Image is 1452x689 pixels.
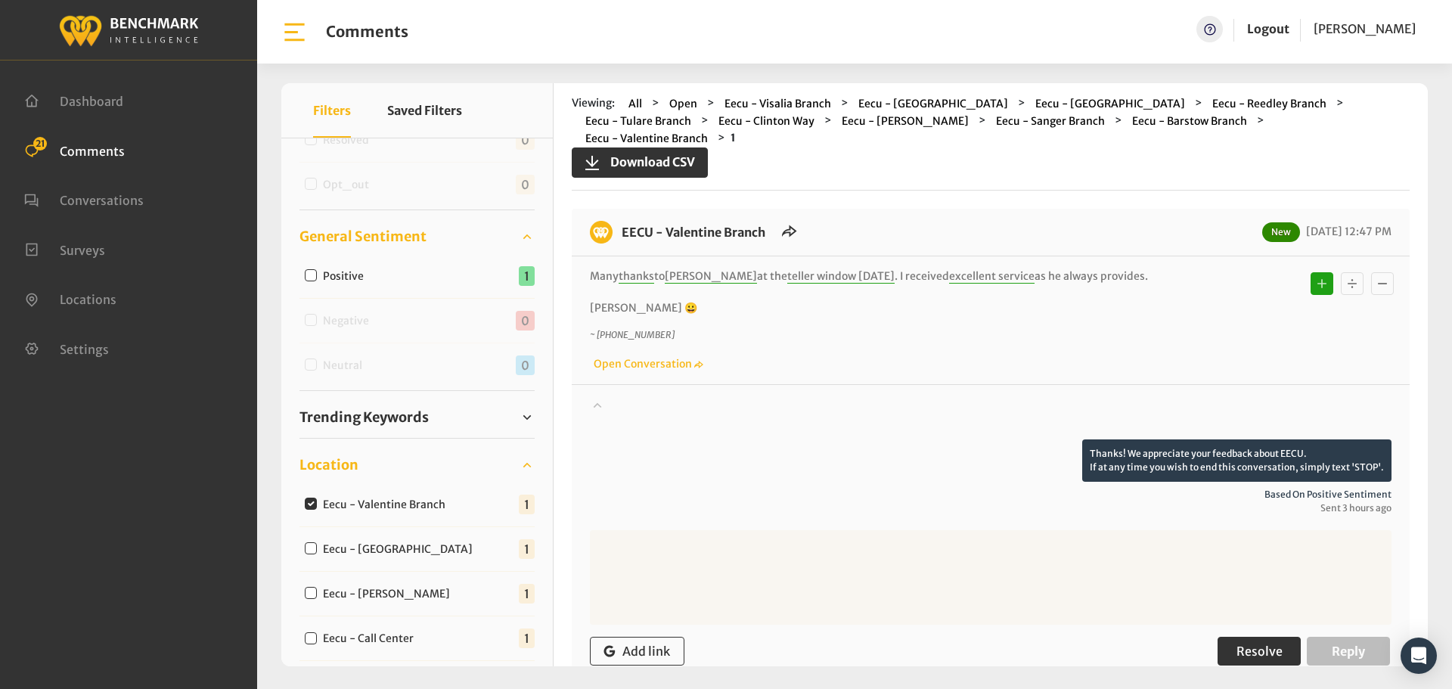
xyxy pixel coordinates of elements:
label: Resolved [318,132,381,148]
button: Eecu - [GEOGRAPHIC_DATA] [1031,95,1190,113]
span: Location [299,455,358,475]
span: thanks [619,269,654,284]
button: Filters [313,83,351,138]
span: 1 [519,584,535,604]
h6: EECU - Valentine Branch [613,221,774,244]
div: Basic example [1307,268,1398,299]
span: [DATE] 12:47 PM [1302,225,1391,238]
a: Comments 21 [24,142,125,157]
span: 1 [519,495,535,514]
a: Dashboard [24,92,123,107]
span: 0 [516,130,535,150]
span: 0 [516,355,535,375]
strong: 1 [731,131,736,144]
span: Trending Keywords [299,407,429,427]
a: Conversations [24,191,144,206]
img: bar [281,19,308,45]
span: Locations [60,292,116,307]
a: [PERSON_NAME] [1314,16,1416,42]
button: Eecu - Clinton Way [714,113,819,130]
label: Negative [318,313,381,329]
button: All [624,95,647,113]
span: Comments [60,143,125,158]
span: Download CSV [601,153,695,171]
span: Settings [60,341,109,356]
span: 0 [516,311,535,331]
span: Resolve [1236,644,1283,659]
a: Locations [24,290,116,306]
img: benchmark [58,11,199,48]
span: 21 [33,137,47,151]
button: Eecu - Valentine Branch [581,130,712,147]
a: Location [299,454,535,476]
span: Dashboard [60,94,123,109]
h1: Comments [326,23,408,41]
label: Eecu - Valentine Branch [318,497,458,513]
a: Logout [1247,16,1289,42]
button: Eecu - Barstow Branch [1128,113,1252,130]
a: EECU - Valentine Branch [622,225,765,240]
a: General Sentiment [299,225,535,248]
span: 1 [519,628,535,648]
span: Based on positive sentiment [590,488,1391,501]
span: excellent service [949,269,1035,284]
span: Viewing: [572,95,615,113]
button: Eecu - Sanger Branch [991,113,1109,130]
span: [PERSON_NAME] [665,269,757,284]
button: Eecu - Reedley Branch [1208,95,1331,113]
a: Logout [1247,21,1289,36]
label: Eecu - Call Center [318,631,426,647]
button: Download CSV [572,147,708,178]
a: Open Conversation [590,357,703,371]
p: Thanks! We appreciate your feedback about EECU. If at any time you wish to end this conversation,... [1082,439,1391,482]
button: Saved Filters [387,83,462,138]
span: 1 [519,539,535,559]
img: benchmark [590,221,613,244]
button: Eecu - Tulare Branch [581,113,696,130]
button: Eecu - [PERSON_NAME] [837,113,973,130]
input: Eecu - [PERSON_NAME] [305,587,317,599]
span: 1 [519,266,535,286]
span: Conversations [60,193,144,208]
button: Add link [590,637,684,666]
input: Positive [305,269,317,281]
span: 0 [516,175,535,194]
span: Surveys [60,242,105,257]
div: Open Intercom Messenger [1401,638,1437,674]
a: Settings [24,340,109,355]
p: Many to at the . I received as he always provides. [PERSON_NAME] 😀 [590,268,1191,316]
label: Positive [318,268,376,284]
input: Eecu - Call Center [305,632,317,644]
span: Sent 3 hours ago [590,501,1391,515]
span: teller window [DATE] [787,269,895,284]
i: ~ [PHONE_NUMBER] [590,329,675,340]
button: Resolve [1218,637,1301,666]
button: Eecu - Visalia Branch [720,95,836,113]
span: [PERSON_NAME] [1314,21,1416,36]
button: Eecu - [GEOGRAPHIC_DATA] [854,95,1013,113]
label: Neutral [318,358,374,374]
button: Open [665,95,702,113]
span: General Sentiment [299,226,427,247]
a: Trending Keywords [299,406,535,429]
a: Surveys [24,241,105,256]
label: Opt_out [318,177,381,193]
label: Eecu - [PERSON_NAME] [318,586,462,602]
input: Eecu - Valentine Branch [305,498,317,510]
span: New [1262,222,1300,242]
input: Eecu - [GEOGRAPHIC_DATA] [305,542,317,554]
label: Eecu - [GEOGRAPHIC_DATA] [318,542,485,557]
